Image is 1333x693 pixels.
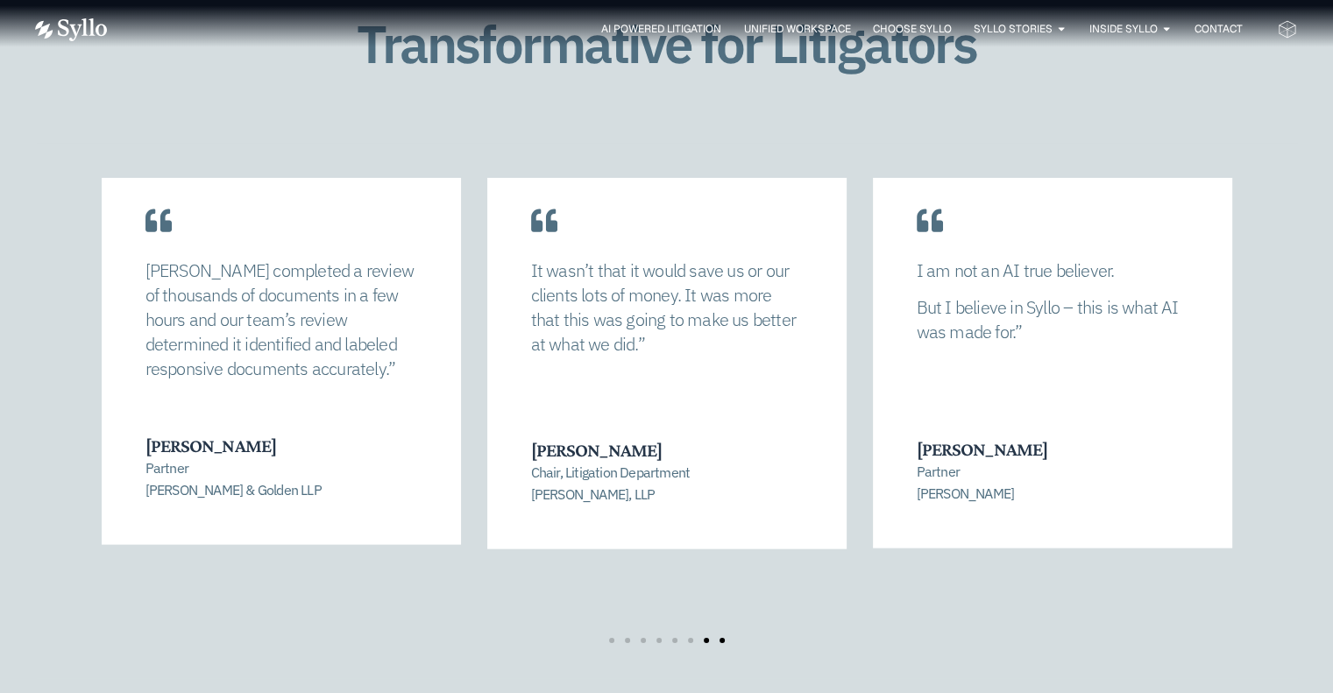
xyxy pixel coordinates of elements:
[917,258,1188,283] p: I am not an AI true believer.
[102,178,1232,644] div: Carousel
[973,21,1052,37] a: Syllo Stories
[872,21,951,37] a: Choose Syllo
[609,638,614,643] span: Go to slide 1
[688,638,693,643] span: Go to slide 6
[297,15,1036,73] h1: Transformative for Litigators
[720,638,725,643] span: Go to slide 8
[1194,21,1242,37] a: Contact
[641,638,646,643] span: Go to slide 3
[1088,21,1157,37] a: Inside Syllo
[873,178,1232,595] div: 1 / 8
[142,21,1242,38] div: Menu Toggle
[917,295,1188,344] p: But I believe in Syllo – this is what AI was made for.”
[743,21,850,37] a: Unified Workspace
[656,638,662,643] span: Go to slide 4
[145,258,417,381] p: [PERSON_NAME] completed a review of thousands of documents in a few hours and our team’s review d...
[102,178,461,595] div: 7 / 8
[531,258,803,357] p: It wasn’t that it would save us or our clients lots of money. It was more that this was going to ...
[531,439,801,462] h3: [PERSON_NAME]
[145,435,415,457] h3: [PERSON_NAME]
[145,457,415,500] p: Partner [PERSON_NAME] & Golden LLP
[917,438,1187,461] h3: [PERSON_NAME]
[142,21,1242,38] nav: Menu
[672,638,677,643] span: Go to slide 5
[625,638,630,643] span: Go to slide 2
[917,461,1187,504] p: Partner [PERSON_NAME]
[35,18,107,41] img: Vector
[531,462,801,505] p: Chair, Litigation Department [PERSON_NAME], LLP
[704,638,709,643] span: Go to slide 7
[601,21,721,37] a: AI Powered Litigation
[487,178,847,595] div: 8 / 8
